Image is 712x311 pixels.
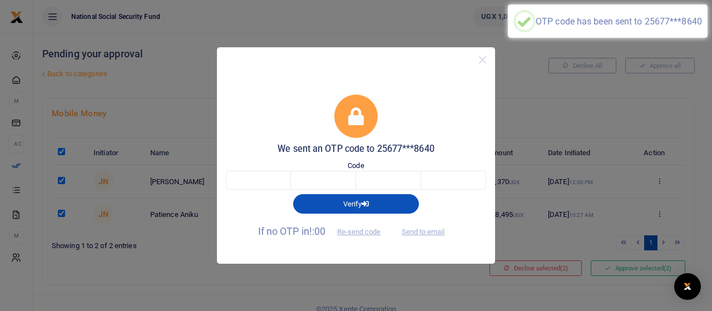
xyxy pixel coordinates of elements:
[258,225,390,237] span: If no OTP in
[226,144,486,155] h5: We sent an OTP code to 25677***8640
[536,16,702,27] div: OTP code has been sent to 25677***8640
[474,52,491,68] button: Close
[293,194,419,213] button: Verify
[309,225,325,237] span: !:00
[674,273,701,300] div: Open Intercom Messenger
[348,160,364,171] label: Code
